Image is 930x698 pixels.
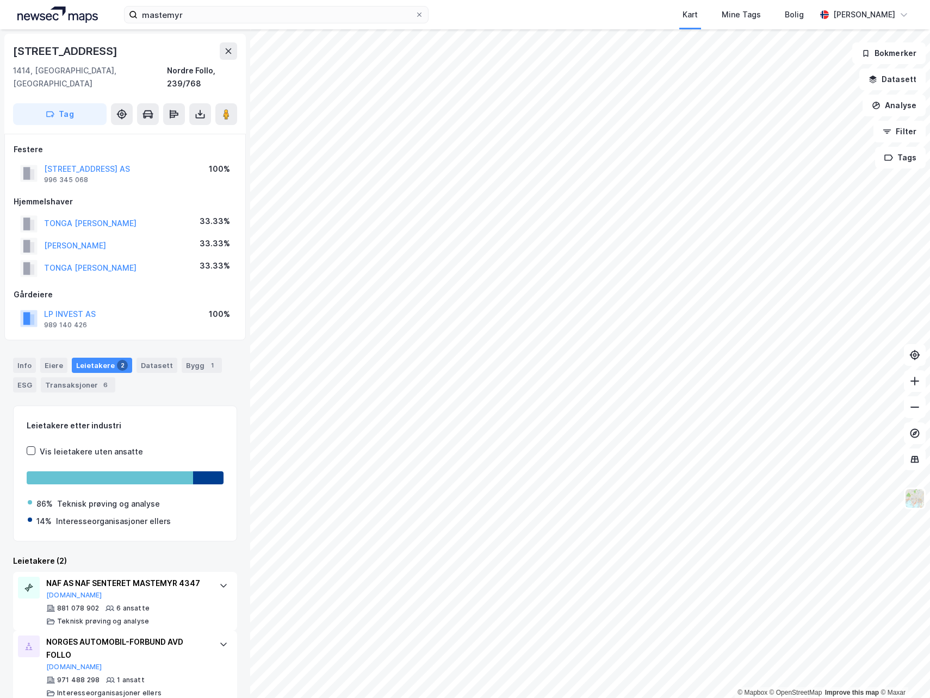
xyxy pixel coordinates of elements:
[825,689,879,696] a: Improve this map
[14,288,237,301] div: Gårdeiere
[182,358,222,373] div: Bygg
[46,663,102,671] button: [DOMAIN_NAME]
[36,497,53,510] div: 86%
[57,689,162,697] div: Interesseorganisasjoner ellers
[14,143,237,156] div: Festere
[722,8,761,21] div: Mine Tags
[200,237,230,250] div: 33.33%
[737,689,767,696] a: Mapbox
[13,377,36,392] div: ESG
[72,358,132,373] div: Leietakere
[100,379,111,390] div: 6
[44,176,88,184] div: 996 345 068
[770,689,822,696] a: OpenStreetMap
[57,676,100,684] div: 971 488 298
[36,515,52,528] div: 14%
[46,635,208,662] div: NORGES AUTOMOBIL-FORBUND AVD FOLLO
[138,7,415,23] input: Søk på adresse, matrikkel, gårdeiere, leietakere eller personer
[859,68,926,90] button: Datasett
[209,163,230,176] div: 100%
[57,497,160,510] div: Teknisk prøving og analyse
[207,360,218,371] div: 1
[17,7,98,23] img: logo.a4113a55bc3d86da70a041830d287a7e.svg
[57,604,99,613] div: 881 078 902
[44,321,87,329] div: 989 140 426
[40,358,67,373] div: Eiere
[876,646,930,698] iframe: Chat Widget
[41,377,115,392] div: Transaksjoner
[46,577,208,590] div: NAF AS NAF SENTERET MASTEMYR 4347
[13,358,36,373] div: Info
[46,591,102,600] button: [DOMAIN_NAME]
[200,259,230,272] div: 33.33%
[14,195,237,208] div: Hjemmelshaver
[116,604,150,613] div: 6 ansatte
[117,676,145,684] div: 1 ansatt
[209,308,230,321] div: 100%
[13,42,120,60] div: [STREET_ADDRESS]
[876,646,930,698] div: Kontrollprogram for chat
[40,445,143,458] div: Vis leietakere uten ansatte
[200,215,230,228] div: 33.33%
[833,8,895,21] div: [PERSON_NAME]
[13,103,107,125] button: Tag
[873,121,926,142] button: Filter
[13,554,237,568] div: Leietakere (2)
[852,42,926,64] button: Bokmerker
[13,64,167,90] div: 1414, [GEOGRAPHIC_DATA], [GEOGRAPHIC_DATA]
[57,617,149,626] div: Teknisk prøving og analyse
[785,8,804,21] div: Bolig
[117,360,128,371] div: 2
[863,95,926,116] button: Analyse
[875,147,926,169] button: Tags
[56,515,171,528] div: Interesseorganisasjoner ellers
[167,64,237,90] div: Nordre Follo, 239/768
[904,488,925,509] img: Z
[27,419,224,432] div: Leietakere etter industri
[683,8,698,21] div: Kart
[137,358,177,373] div: Datasett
